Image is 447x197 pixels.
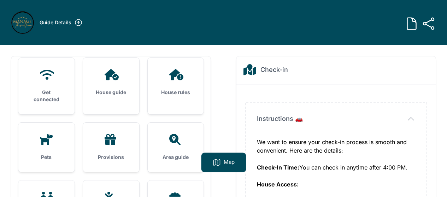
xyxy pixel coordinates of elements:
h3: Pets [30,154,63,161]
h3: Area guide [159,154,193,161]
a: Get connected [18,58,75,114]
strong: Check-In Time: [257,164,299,171]
strong: House Access: [257,181,299,188]
h3: House guide [94,89,128,96]
p: Map [224,158,235,167]
a: House rules [148,58,204,107]
img: 0gd5q1mryxf99wh8o9ohubavf23j [11,11,34,34]
a: Area guide [148,123,204,172]
h3: Get connected [30,89,63,103]
a: Pets [18,123,75,172]
h2: Check-in [260,65,288,75]
div: We want to ensure your check-in process is smooth and convenient. Here are the details: You can c... [257,138,415,197]
h3: Provisions [94,154,128,161]
a: Guide Details [40,18,83,27]
a: House guide [83,58,139,107]
h3: Guide Details [40,19,71,26]
a: Provisions [83,123,139,172]
h3: House rules [159,89,193,96]
span: Instructions 🚗 [257,114,303,124]
button: Instructions 🚗 [257,114,415,124]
